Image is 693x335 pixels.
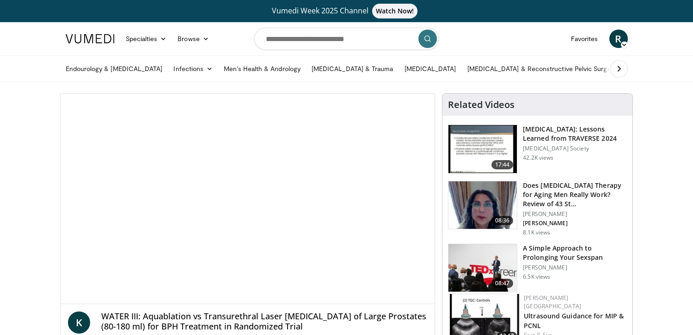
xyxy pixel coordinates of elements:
[448,99,515,110] h4: Related Videos
[218,60,306,78] a: Men’s Health & Andrology
[61,94,435,304] video-js: Video Player
[524,294,581,310] a: [PERSON_NAME] [GEOGRAPHIC_DATA]
[491,160,514,169] span: 17:44
[523,264,627,271] p: [PERSON_NAME]
[523,145,627,152] p: [MEDICAL_DATA] Society
[66,34,115,43] img: VuMedi Logo
[523,273,550,281] p: 6.5K views
[491,216,514,225] span: 08:36
[609,30,628,48] a: R
[523,244,627,262] h3: A Simple Approach to Prolonging Your Sexspan
[254,28,439,50] input: Search topics, interventions
[67,4,626,18] a: Vumedi Week 2025 ChannelWatch Now!
[101,311,428,331] h4: WATER III: Aquablation vs Transurethral Laser [MEDICAL_DATA] of Large Prostates (80-180 ml) for B...
[523,125,627,143] h3: [MEDICAL_DATA]: Lessons Learned from TRAVERSE 2024
[448,181,627,236] a: 08:36 Does [MEDICAL_DATA] Therapy for Aging Men Really Work? Review of 43 St… [PERSON_NAME] [PERS...
[524,311,624,330] a: Ultrasound Guidance for MIP & PCNL
[172,30,215,48] a: Browse
[68,311,90,334] a: K
[448,244,627,293] a: 08:47 A Simple Approach to Prolonging Your Sexspan [PERSON_NAME] 6.5K views
[523,181,627,209] h3: Does [MEDICAL_DATA] Therapy for Aging Men Really Work? Review of 43 St…
[491,279,514,288] span: 08:47
[448,125,627,173] a: 17:44 [MEDICAL_DATA]: Lessons Learned from TRAVERSE 2024 [MEDICAL_DATA] Society 42.2K views
[168,60,218,78] a: Infections
[462,60,622,78] a: [MEDICAL_DATA] & Reconstructive Pelvic Surgery
[523,229,550,236] p: 8.1K views
[448,181,517,229] img: 4d4bce34-7cbb-4531-8d0c-5308a71d9d6c.150x105_q85_crop-smart_upscale.jpg
[372,4,418,18] span: Watch Now!
[120,30,172,48] a: Specialties
[448,125,517,173] img: 1317c62a-2f0d-4360-bee0-b1bff80fed3c.150x105_q85_crop-smart_upscale.jpg
[448,244,517,292] img: c4bd4661-e278-4c34-863c-57c104f39734.150x105_q85_crop-smart_upscale.jpg
[523,154,553,162] p: 42.2K views
[523,210,627,218] p: [PERSON_NAME]
[60,60,168,78] a: Endourology & [MEDICAL_DATA]
[523,220,627,227] p: [PERSON_NAME]
[399,60,462,78] a: [MEDICAL_DATA]
[306,60,399,78] a: [MEDICAL_DATA] & Trauma
[565,30,604,48] a: Favorites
